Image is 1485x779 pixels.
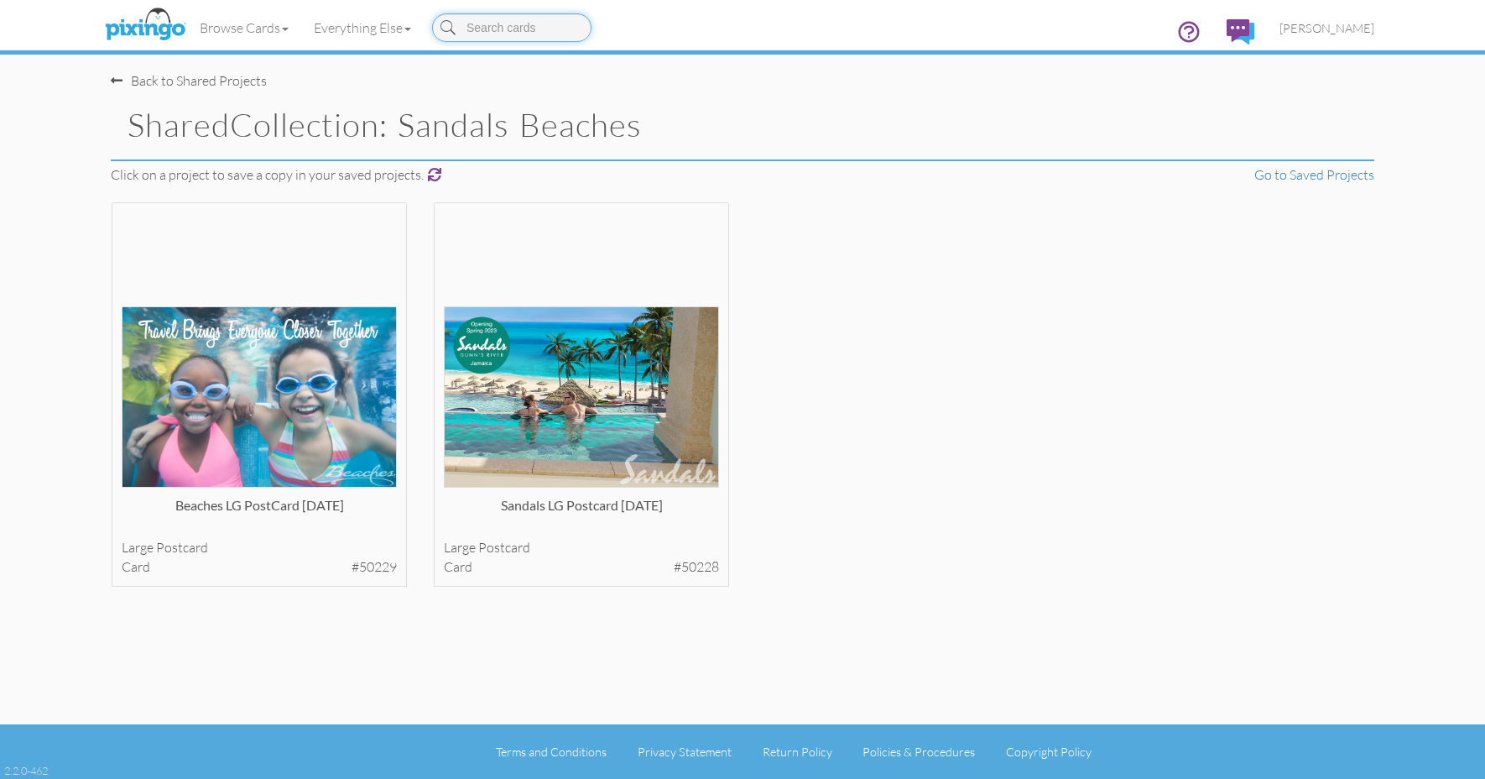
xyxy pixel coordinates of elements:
[432,13,591,42] input: Search cards
[122,557,398,577] div: card
[674,557,719,577] span: #50228
[128,105,230,144] span: Shared
[763,745,832,759] a: Return Policy
[1254,166,1374,183] a: Go to Saved Projects
[444,557,720,577] div: card
[156,539,208,556] span: postcard
[1227,19,1254,44] img: comments.svg
[862,745,975,759] a: Policies & Procedures
[122,496,398,530] div: Beaches LG PostCard [DATE]
[101,4,190,46] img: pixingo logo
[496,745,607,759] a: Terms and Conditions
[352,557,397,577] span: #50229
[122,539,154,556] span: large
[187,7,301,49] a: Browse Cards
[444,496,720,530] div: Sandals LG Postcard [DATE]
[301,7,424,49] a: Everything Else
[638,745,732,759] a: Privacy Statement
[111,71,267,91] div: Back to Shared Projects
[1267,7,1387,50] a: [PERSON_NAME]
[1006,745,1092,759] a: Copyright Policy
[122,306,398,489] img: 85587-1-1663419780977-f1d1cfbca884ecf9-qa.jpg
[444,539,476,556] span: large
[444,306,720,489] img: 85586-1-1663418231833-ca6cbf79ef826417-qa.jpg
[4,763,48,778] div: 2.2.0-462
[98,165,957,185] div: Click on a project to save a copy in your saved projects.
[128,107,945,143] h1: Collection: Sandals Beaches
[1279,21,1374,35] span: [PERSON_NAME]
[111,55,1374,91] nav-back: Shared Projects
[478,539,530,556] span: postcard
